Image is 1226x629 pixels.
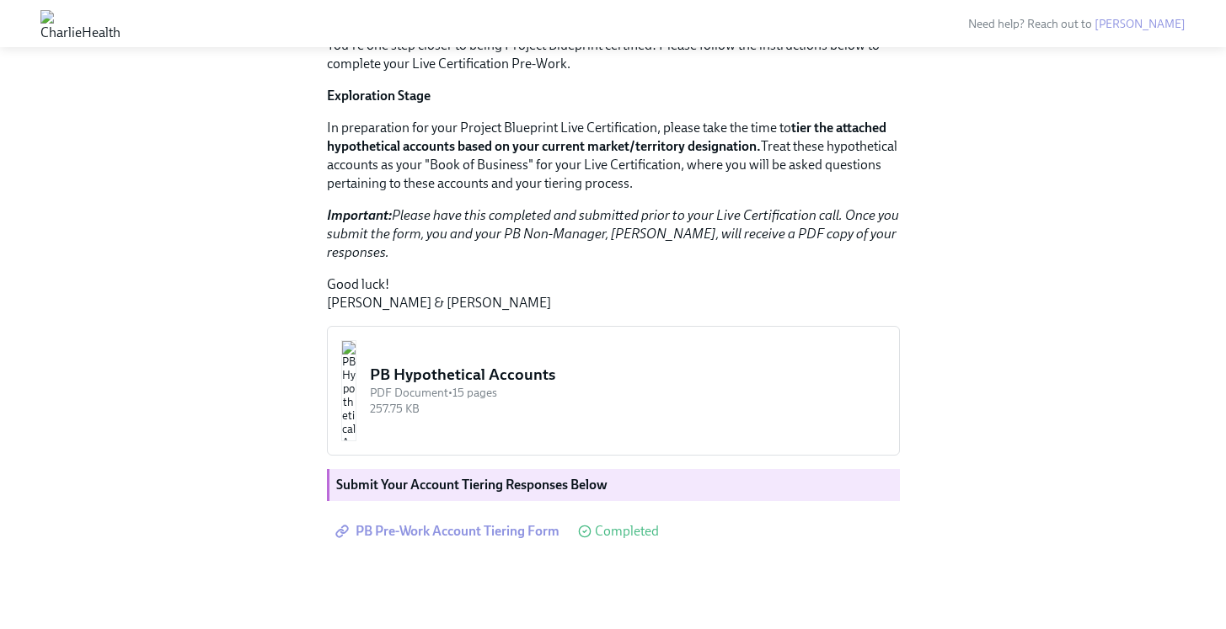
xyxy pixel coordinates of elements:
[1095,17,1186,31] a: [PERSON_NAME]
[339,523,559,540] span: PB Pre-Work Account Tiering Form
[327,326,900,456] button: PB Hypothetical AccountsPDF Document•15 pages257.75 KB
[595,525,659,538] span: Completed
[327,88,431,104] strong: Exploration Stage
[327,514,571,548] a: PB Pre-Work Account Tiering Form
[341,340,356,441] img: PB Hypothetical Accounts
[40,10,120,37] img: CharlieHealth
[370,401,886,417] div: 257.75 KB
[968,17,1186,31] span: Need help? Reach out to
[336,477,608,493] strong: Submit Your Account Tiering Responses Below
[327,36,900,73] p: You're one step closer to being Project Blueprint certified! Please follow the instructions below...
[370,385,886,401] div: PDF Document • 15 pages
[327,119,900,193] p: In preparation for your Project Blueprint Live Certification, please take the time to Treat these...
[327,207,899,260] em: Please have this completed and submitted prior to your Live Certification call. Once you submit t...
[327,120,886,154] strong: tier the attached hypothetical accounts based on your current market/territory designation.
[327,207,392,223] strong: Important:
[370,364,886,386] div: PB Hypothetical Accounts
[327,275,900,312] p: Good luck! [PERSON_NAME] & [PERSON_NAME]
